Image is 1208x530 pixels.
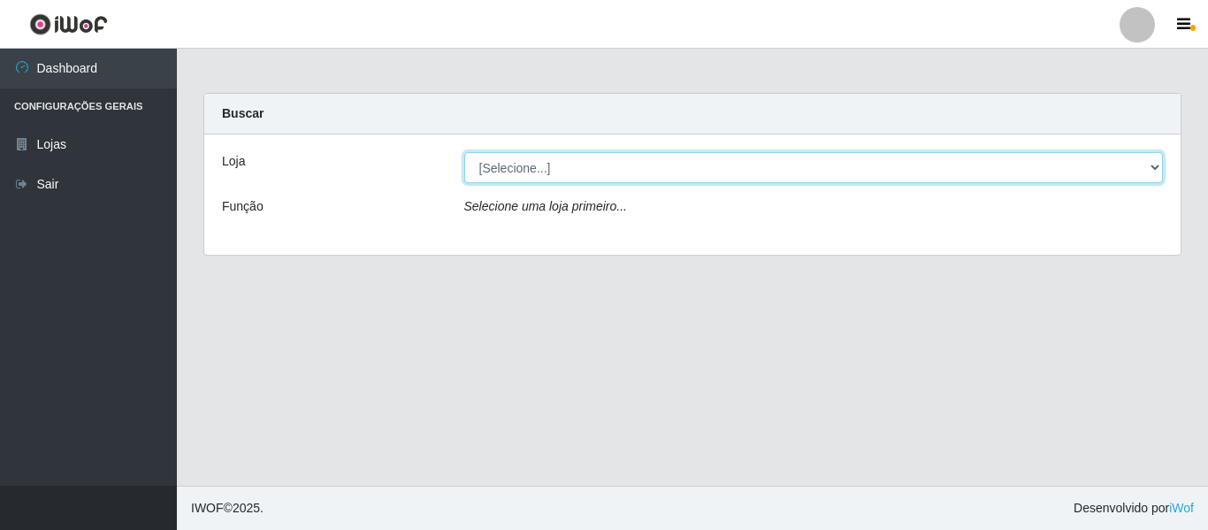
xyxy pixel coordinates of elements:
[191,501,224,515] span: IWOF
[191,499,264,518] span: © 2025 .
[29,13,108,35] img: CoreUI Logo
[222,152,245,171] label: Loja
[464,199,627,213] i: Selecione uma loja primeiro...
[1074,499,1194,518] span: Desenvolvido por
[222,106,264,120] strong: Buscar
[1169,501,1194,515] a: iWof
[222,197,264,216] label: Função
